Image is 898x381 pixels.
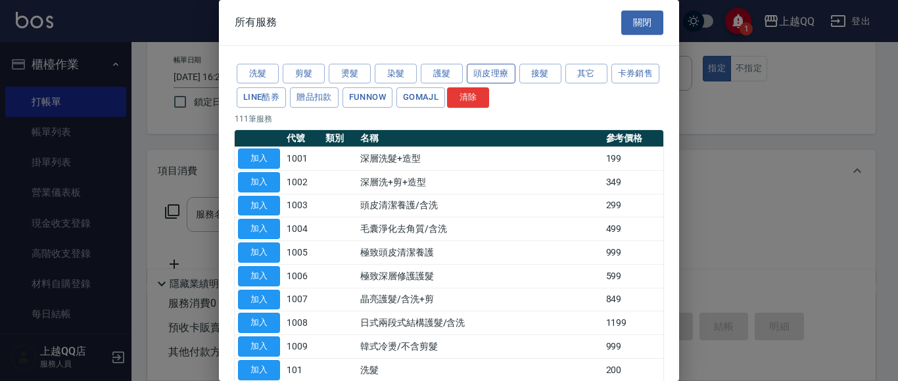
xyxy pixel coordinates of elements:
[283,147,322,171] td: 1001
[375,64,417,84] button: 染髮
[357,264,603,288] td: 極致深層修護護髮
[621,11,663,35] button: 關閉
[283,288,322,311] td: 1007
[283,217,322,241] td: 1004
[603,264,664,288] td: 599
[329,64,371,84] button: 燙髮
[237,64,279,84] button: 洗髮
[603,170,664,194] td: 349
[603,130,664,147] th: 參考價格
[235,16,277,29] span: 所有服務
[357,241,603,265] td: 極致頭皮清潔養護
[283,335,322,359] td: 1009
[611,64,660,84] button: 卡券銷售
[283,170,322,194] td: 1002
[238,290,280,310] button: 加入
[235,113,663,125] p: 111 筆服務
[238,219,280,239] button: 加入
[603,147,664,171] td: 199
[283,130,322,147] th: 代號
[357,147,603,171] td: 深層洗髮+造型
[603,194,664,217] td: 299
[519,64,561,84] button: 接髮
[238,336,280,357] button: 加入
[238,242,280,263] button: 加入
[357,288,603,311] td: 晶亮護髮/含洗+剪
[237,87,286,108] button: LINE酷券
[447,87,489,108] button: 清除
[357,311,603,335] td: 日式兩段式結構護髮/含洗
[238,172,280,192] button: 加入
[322,130,357,147] th: 類別
[357,335,603,359] td: 韓式冷燙/不含剪髮
[603,311,664,335] td: 1199
[283,241,322,265] td: 1005
[283,311,322,335] td: 1008
[357,217,603,241] td: 毛囊淨化去角質/含洗
[421,64,463,84] button: 護髮
[396,87,445,108] button: GOMAJL
[467,64,515,84] button: 頭皮理療
[603,217,664,241] td: 499
[603,241,664,265] td: 999
[238,266,280,286] button: 加入
[357,194,603,217] td: 頭皮清潔養護/含洗
[565,64,607,84] button: 其它
[238,313,280,333] button: 加入
[343,87,392,108] button: FUNNOW
[603,335,664,359] td: 999
[283,64,325,84] button: 剪髮
[238,360,280,380] button: 加入
[603,288,664,311] td: 849
[290,87,339,108] button: 贈品扣款
[283,194,322,217] td: 1003
[283,264,322,288] td: 1006
[357,170,603,194] td: 深層洗+剪+造型
[357,130,603,147] th: 名稱
[238,196,280,216] button: 加入
[238,148,280,169] button: 加入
